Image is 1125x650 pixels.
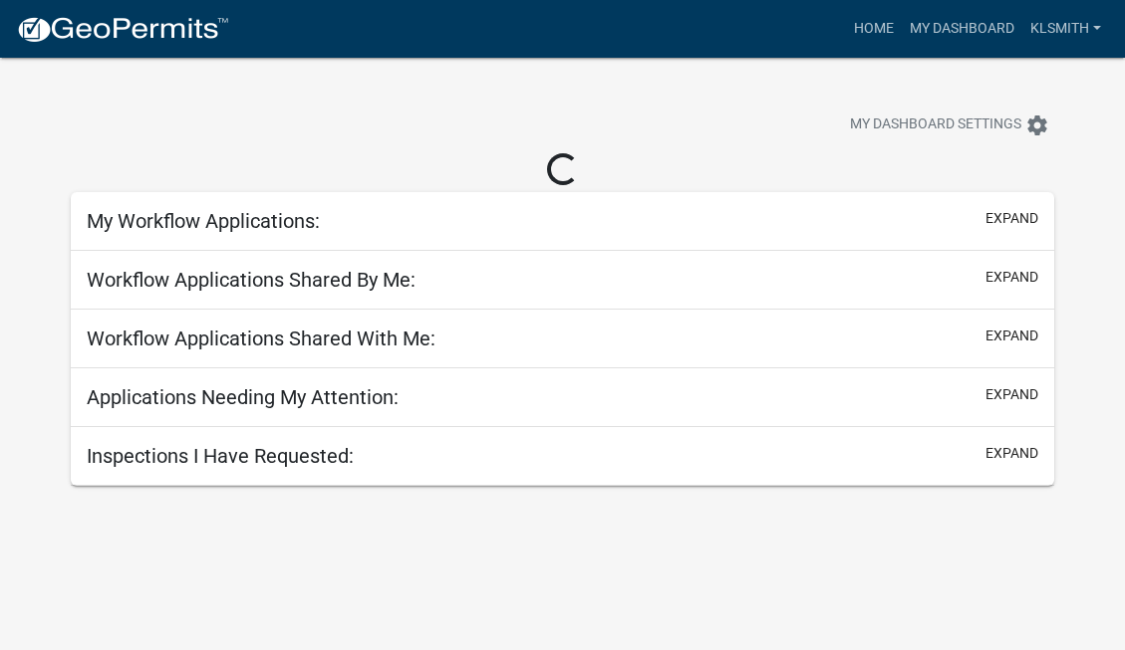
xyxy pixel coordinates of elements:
button: expand [985,384,1038,405]
h5: Workflow Applications Shared With Me: [87,326,435,350]
button: expand [985,208,1038,229]
a: Klsmith [1022,10,1109,48]
button: My Dashboard Settingssettings [834,106,1065,144]
i: settings [1025,113,1049,137]
a: Home [846,10,902,48]
button: expand [985,443,1038,464]
h5: My Workflow Applications: [87,209,320,233]
a: My Dashboard [902,10,1022,48]
span: My Dashboard Settings [850,113,1021,137]
h5: Inspections I Have Requested: [87,444,354,468]
h5: Workflow Applications Shared By Me: [87,268,416,292]
button: expand [985,325,1038,346]
button: expand [985,267,1038,288]
h5: Applications Needing My Attention: [87,385,399,409]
